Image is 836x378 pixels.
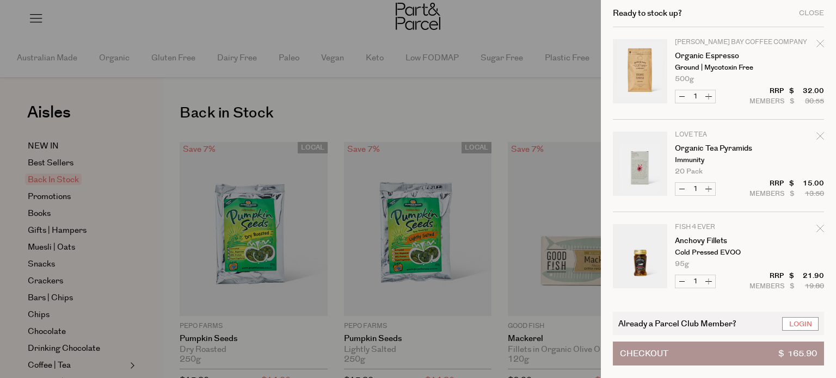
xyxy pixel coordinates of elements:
a: Organic Espresso [675,52,759,60]
span: 500g [675,76,694,83]
p: Immunity [675,157,759,164]
input: QTY Organic Tea Pyramids [689,183,702,195]
div: Remove Anchovy Fillets [816,222,824,237]
input: QTY Organic Espresso [689,90,702,103]
a: Anchovy Fillets [675,237,759,245]
div: Remove Organic Espresso [816,38,824,52]
div: Remove Organic Tea Pyramids [816,130,824,145]
a: Login [782,317,819,331]
p: Love Tea [675,132,759,138]
div: Close [799,10,824,17]
span: 20 pack [675,168,703,175]
h2: Ready to stock up? [613,9,682,17]
p: [PERSON_NAME] Bay Coffee Company [675,39,759,46]
span: Checkout [620,342,668,365]
a: Organic Tea Pyramids [675,145,759,152]
p: Fish 4 Ever [675,224,759,231]
span: Already a Parcel Club Member? [618,317,736,330]
input: QTY Anchovy Fillets [689,275,702,288]
button: Checkout$ 165.90 [613,342,824,365]
span: 95g [675,261,689,268]
p: Ground | Mycotoxin Free [675,64,759,71]
p: Cold Pressed EVOO [675,249,759,256]
span: $ 165.90 [778,342,817,365]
